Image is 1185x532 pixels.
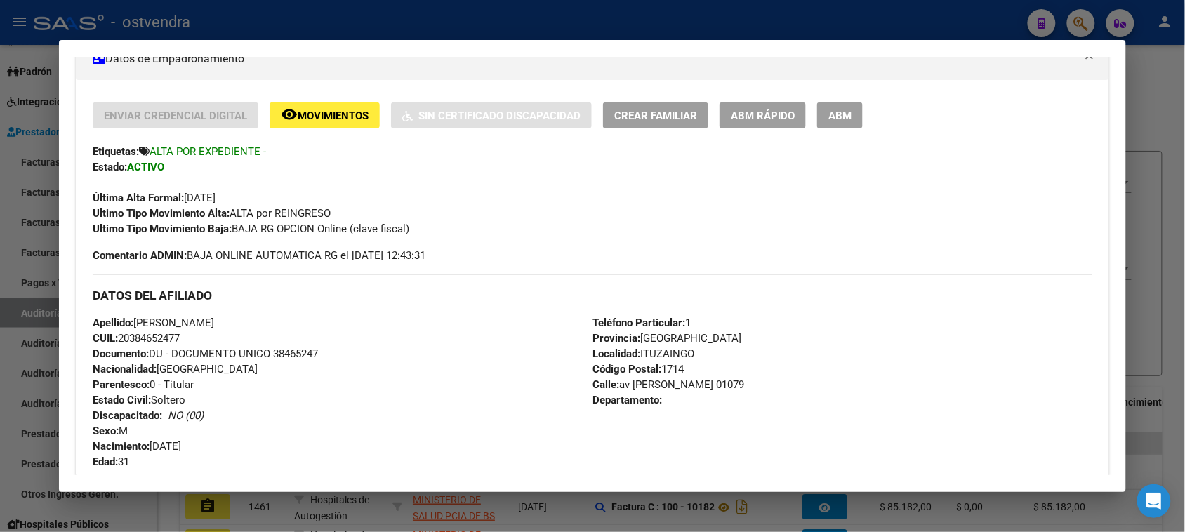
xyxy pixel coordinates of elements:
strong: Comentario ADMIN: [93,249,187,262]
button: ABM [817,102,863,128]
span: 1714 [592,363,684,375]
strong: Nacionalidad: [93,363,157,375]
strong: Teléfono Particular: [592,317,685,329]
span: ALTA POR EXPEDIENTE - [150,145,266,158]
span: 1 [592,317,691,329]
strong: Edad: [93,455,118,468]
strong: CUIL: [93,332,118,345]
span: [DATE] [93,440,181,453]
span: ABM [828,109,852,122]
span: ALTA por REINGRESO [93,207,331,220]
strong: Parentesco: [93,378,150,391]
strong: Ultimo Tipo Movimiento Baja: [93,222,232,235]
strong: Calle: [592,378,619,391]
span: DU - DOCUMENTO UNICO 38465247 [93,347,318,360]
button: Sin Certificado Discapacidad [391,102,592,128]
span: ABM Rápido [731,109,795,122]
button: Crear Familiar [603,102,708,128]
button: Enviar Credencial Digital [93,102,258,128]
strong: ACTIVO [127,161,164,173]
span: [PERSON_NAME] [93,317,214,329]
button: ABM Rápido [720,102,806,128]
span: [DATE] [93,192,216,204]
span: Movimientos [298,109,369,122]
span: BAJA ONLINE AUTOMATICA RG el [DATE] 12:43:31 [93,248,425,263]
span: BAJA RG OPCION Online (clave fiscal) [93,222,409,235]
strong: Apellido: [93,317,133,329]
span: [GEOGRAPHIC_DATA] [93,363,258,375]
span: Crear Familiar [614,109,697,122]
i: NO (00) [168,409,204,422]
div: Open Intercom Messenger [1137,484,1171,518]
mat-panel-title: Datos de Empadronamiento [93,51,1075,67]
span: M [93,425,128,437]
strong: Departamento: [592,394,662,406]
span: 0 - Titular [93,378,194,391]
strong: Nacimiento: [93,440,150,453]
strong: Sexo: [93,425,119,437]
strong: Estado: [93,161,127,173]
span: Enviar Credencial Digital [104,109,247,122]
span: ITUZAINGO [592,347,694,360]
h3: DATOS DEL AFILIADO [93,288,1092,303]
strong: Documento: [93,347,149,360]
span: 31 [93,455,129,468]
strong: Estado Civil: [93,394,151,406]
mat-icon: remove_red_eye [281,106,298,123]
strong: Ultimo Tipo Movimiento Alta: [93,207,230,220]
span: 20384652477 [93,332,180,345]
strong: Código Postal: [592,363,661,375]
span: Sin Certificado Discapacidad [418,109,581,122]
strong: Última Alta Formal: [93,192,184,204]
span: [GEOGRAPHIC_DATA] [592,332,741,345]
mat-expansion-panel-header: Datos de Empadronamiento [76,38,1108,80]
strong: Etiquetas: [93,145,139,158]
button: Movimientos [270,102,380,128]
span: Soltero [93,394,185,406]
span: av [PERSON_NAME] 01079 [592,378,744,391]
strong: Provincia: [592,332,640,345]
strong: Discapacitado: [93,409,162,422]
strong: Localidad: [592,347,640,360]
